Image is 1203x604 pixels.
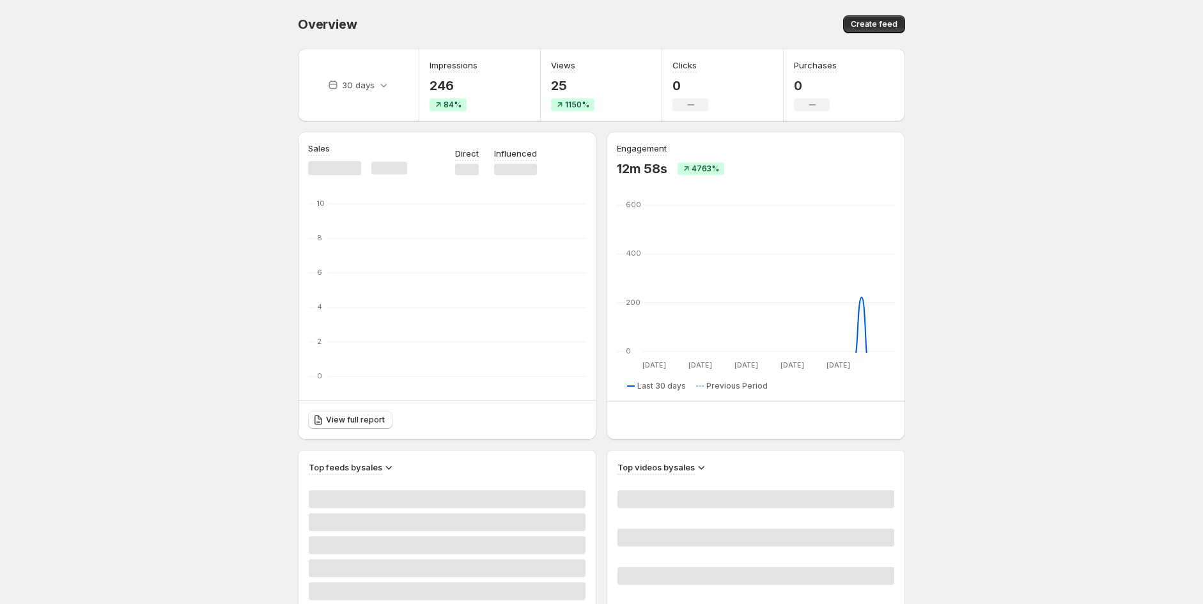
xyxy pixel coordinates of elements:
text: 400 [626,249,641,258]
span: Overview [298,17,357,32]
text: [DATE] [688,360,712,369]
text: 600 [626,200,641,209]
p: 25 [551,78,594,93]
text: 10 [317,199,325,208]
text: [DATE] [780,360,804,369]
span: Last 30 days [637,381,686,391]
span: 1150% [565,100,589,110]
p: 246 [430,78,477,93]
span: 84% [444,100,462,110]
h3: Engagement [617,142,667,155]
span: 4763% [692,164,719,174]
h3: Top videos by sales [617,461,695,474]
p: Direct [455,147,479,160]
text: 4 [317,302,322,311]
p: Influenced [494,147,537,160]
span: View full report [326,415,385,425]
text: [DATE] [827,360,850,369]
p: 0 [672,78,708,93]
text: 200 [626,298,640,307]
span: Create feed [851,19,897,29]
text: 0 [317,371,322,380]
p: 30 days [342,79,375,91]
h3: Top feeds by sales [309,461,382,474]
text: 6 [317,268,322,277]
h3: Clicks [672,59,697,72]
text: 0 [626,346,631,355]
text: [DATE] [642,360,666,369]
h3: Sales [308,142,330,155]
p: 12m 58s [617,161,667,176]
h3: Views [551,59,575,72]
button: Create feed [843,15,905,33]
h3: Purchases [794,59,837,72]
p: 0 [794,78,837,93]
text: [DATE] [734,360,758,369]
h3: Impressions [430,59,477,72]
a: View full report [308,411,392,429]
text: 2 [317,337,322,346]
span: Previous Period [706,381,768,391]
text: 8 [317,233,322,242]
